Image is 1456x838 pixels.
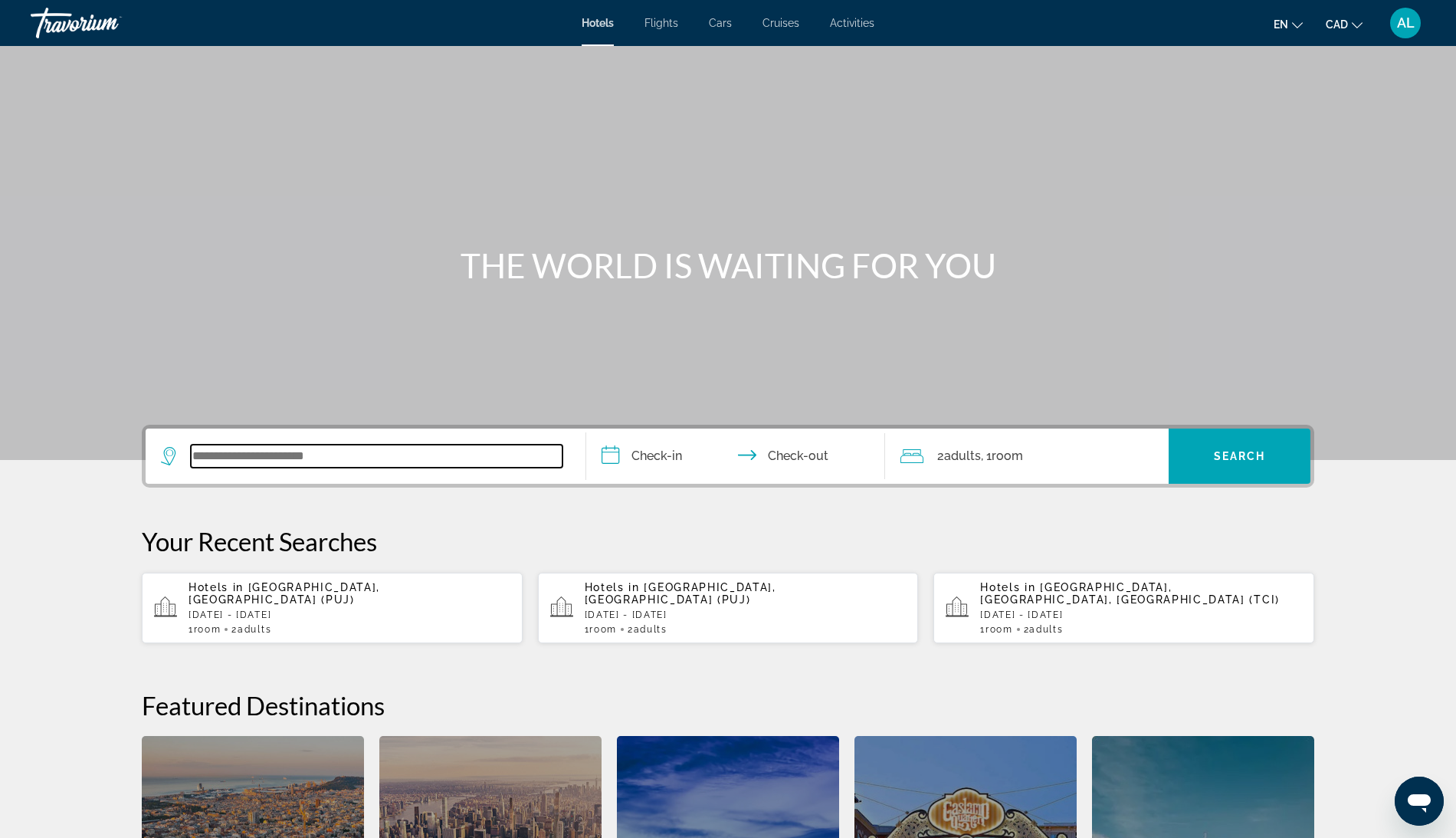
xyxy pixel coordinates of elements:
span: 2 [937,445,981,467]
a: Flights [644,17,678,29]
span: 2 [628,624,667,635]
span: 2 [1024,624,1064,635]
p: [DATE] - [DATE] [585,610,907,620]
button: Change currency [1326,13,1363,35]
span: Adults [634,624,667,635]
p: Your Recent Searches [142,526,1314,557]
span: Hotels in [189,581,244,593]
button: Hotels in [GEOGRAPHIC_DATA], [GEOGRAPHIC_DATA], [GEOGRAPHIC_DATA] (TCI)[DATE] - [DATE]1Room2Adults [933,572,1314,644]
span: Room [194,624,221,635]
span: , 1 [981,445,1023,467]
p: [DATE] - [DATE] [189,610,510,620]
span: Hotels in [585,581,640,593]
a: Hotels [582,17,614,29]
button: Hotels in [GEOGRAPHIC_DATA], [GEOGRAPHIC_DATA] (PUJ)[DATE] - [DATE]1Room2Adults [142,572,523,644]
button: Search [1169,429,1310,484]
button: Change language [1274,13,1303,35]
span: Adults [238,624,271,635]
span: Adults [944,449,981,463]
iframe: Button to launch messaging window [1395,777,1444,826]
h1: THE WORLD IS WAITING FOR YOU [441,245,1015,285]
span: 1 [585,624,617,635]
a: Travorium [31,3,184,43]
a: Activities [830,17,874,29]
h2: Featured Destinations [142,690,1314,721]
span: 1 [189,624,221,635]
span: Hotels in [980,581,1035,593]
span: 2 [231,624,271,635]
span: [GEOGRAPHIC_DATA], [GEOGRAPHIC_DATA] (PUJ) [189,581,380,606]
span: CAD [1326,18,1348,31]
button: Check in and out dates [586,429,885,484]
a: Cars [709,17,732,29]
div: Search widget [146,429,1310,484]
p: [DATE] - [DATE] [980,610,1302,620]
span: AL [1397,15,1415,31]
span: [GEOGRAPHIC_DATA], [GEOGRAPHIC_DATA] (PUJ) [585,581,776,606]
span: Room [992,449,1023,463]
button: User Menu [1385,7,1425,39]
a: Cruises [762,17,799,29]
span: en [1274,18,1288,31]
span: Search [1214,450,1266,462]
span: Room [589,624,617,635]
span: 1 [980,624,1012,635]
span: [GEOGRAPHIC_DATA], [GEOGRAPHIC_DATA], [GEOGRAPHIC_DATA] (TCI) [980,581,1280,606]
span: Room [985,624,1013,635]
button: Hotels in [GEOGRAPHIC_DATA], [GEOGRAPHIC_DATA] (PUJ)[DATE] - [DATE]1Room2Adults [538,572,919,644]
button: Travelers: 2 adults, 0 children [885,429,1169,484]
span: Adults [1029,624,1063,635]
